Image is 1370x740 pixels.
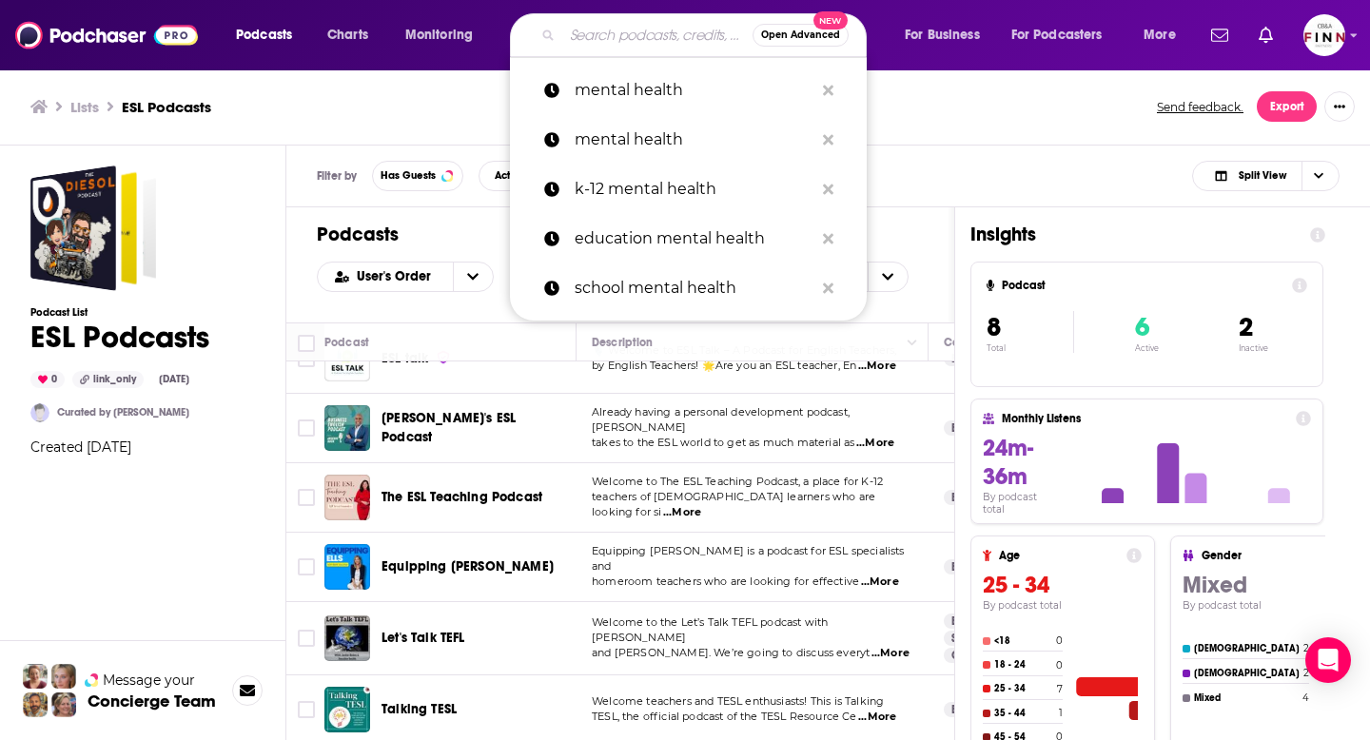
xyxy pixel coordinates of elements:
h4: 0 [1056,659,1063,672]
span: ...More [663,505,701,520]
button: open menu [891,20,1004,50]
a: Charts [315,20,380,50]
h4: Mixed [1194,692,1299,704]
p: mental health [575,66,813,115]
div: [DATE] [151,372,197,387]
img: User Profile [1303,14,1345,56]
span: Welcome to The ESL Teaching Podcast, a place for K-12 [592,475,883,488]
h3: 25 - 34 [983,571,1142,599]
span: For Business [905,22,980,49]
span: Equipping [PERSON_NAME] [382,558,554,574]
p: Inactive [1239,343,1268,353]
p: k-12 mental health [575,165,813,214]
span: Created [DATE] [30,438,131,456]
span: Active [495,170,524,181]
h4: Podcast [1002,279,1284,292]
h4: <18 [994,635,1052,647]
button: open menu [453,263,493,291]
span: Logged in as FINNMadison [1303,14,1345,56]
button: Send feedback. [1151,99,1249,115]
span: 8 [987,311,1001,343]
button: open menu [1130,20,1200,50]
span: More [1144,22,1176,49]
p: mental health [575,115,813,165]
span: Has Guests [381,170,436,181]
h4: Gender [1202,549,1366,562]
a: Talking TESL [382,700,457,719]
img: Madisonlee1119 [30,403,49,422]
a: Curated by [PERSON_NAME] [57,406,189,419]
span: by English Teachers! 🌟Are you an ESL teacher, En [592,359,856,372]
button: Open AdvancedNew [753,24,849,47]
span: Charts [327,22,368,49]
span: For Podcasters [1011,22,1103,49]
div: Open Intercom Messenger [1305,637,1351,683]
span: ESL Podcasts [30,166,156,291]
a: Education [944,490,1015,505]
img: Podchaser - Follow, Share and Rate Podcasts [15,17,198,53]
h4: 1 [1059,707,1063,719]
button: Has Guests [372,161,463,191]
img: Jon Profile [23,692,48,717]
a: Let's Talk TEFL [382,629,465,648]
input: Search podcasts, credits, & more... [562,20,753,50]
h1: Insights [970,223,1295,246]
a: education mental health [510,214,867,263]
span: Talking TESL [382,701,457,717]
span: ...More [871,646,910,661]
h2: Choose List sort [317,262,494,292]
h4: By podcast total [983,491,1061,516]
span: TESL, the official podcast of the TESL Resource Ce [592,710,857,723]
a: [PERSON_NAME]'s ESL Podcast [382,409,570,447]
h4: 18 - 24 [994,659,1052,671]
button: open menu [318,270,453,283]
span: Podcasts [236,22,292,49]
a: Lists [70,98,99,116]
a: mental health [510,66,867,115]
h3: Concierge Team [88,691,216,711]
span: The ESL Teaching Podcast [382,489,542,505]
h4: By podcast total [983,599,1142,612]
div: Description [592,331,653,354]
h4: 4 [1302,691,1309,704]
span: Already having a personal development podcast, [PERSON_NAME] [592,405,850,434]
h4: 35 - 44 [994,708,1055,719]
a: The ESL Teaching Podcast [382,488,542,507]
p: Total [987,343,1073,353]
img: Sydney Profile [23,664,48,689]
span: Monitoring [405,22,473,49]
span: takes to the ESL world to get as much material as [592,436,854,449]
h4: [DEMOGRAPHIC_DATA] [1194,668,1300,679]
span: and [PERSON_NAME]. We’re going to discuss everyt [592,646,870,659]
h3: ESL Podcasts [122,98,211,116]
h4: 2 [1303,667,1309,679]
h4: 7 [1057,683,1063,695]
span: Let's Talk TEFL [382,630,465,646]
img: Talking TESL [324,687,370,732]
h4: 0 [1056,634,1063,647]
img: Equipping ELLs [324,544,370,590]
button: Export [1257,91,1317,122]
img: Barbara Profile [51,692,76,717]
span: Open Advanced [761,30,840,40]
span: 24m-36m [983,434,1033,491]
a: Education [944,559,1015,574]
div: Search podcasts, credits, & more... [528,13,885,57]
img: Let's Talk TEFL [324,615,370,661]
button: Active [479,161,540,191]
a: Society [944,631,998,646]
a: school mental health [510,263,867,313]
h4: Monthly Listens [1002,412,1287,425]
button: open menu [223,20,317,50]
span: homeroom teachers who are looking for effective [592,574,859,588]
img: Jules Profile [51,664,76,689]
span: Equipping [PERSON_NAME] is a podcast for ESL specialists and [592,544,905,573]
h4: 2 [1303,642,1309,654]
span: ...More [856,436,894,451]
button: open menu [999,20,1130,50]
span: ...More [861,574,899,590]
a: Arsenio's ESL Podcast [324,405,370,451]
h2: Choose View [1192,161,1340,191]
